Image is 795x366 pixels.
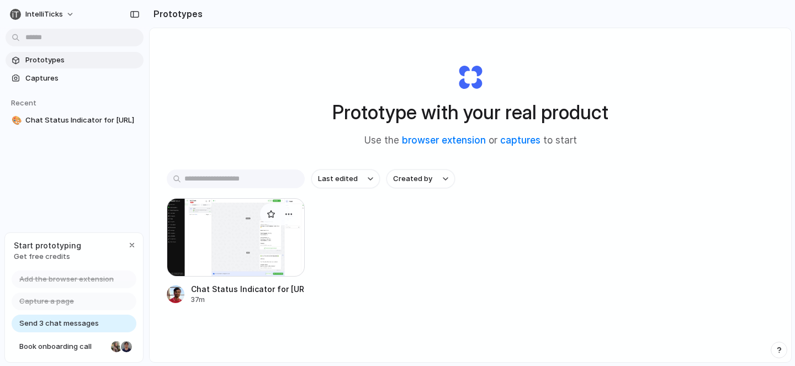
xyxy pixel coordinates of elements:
[14,240,81,251] span: Start prototyping
[25,115,139,126] span: Chat Status Indicator for [URL]
[10,115,21,126] button: 🎨
[500,135,540,146] a: captures
[25,73,139,84] span: Captures
[386,169,455,188] button: Created by
[393,173,432,184] span: Created by
[25,9,63,20] span: IntelliTicks
[167,198,305,305] a: Chat Status Indicator for QuickReply.aiChat Status Indicator for [URL]37m
[11,98,36,107] span: Recent
[12,338,136,356] a: Book onboarding call
[332,98,608,127] h1: Prototype with your real product
[19,296,74,307] span: Capture a page
[12,114,19,127] div: 🎨
[19,341,107,352] span: Book onboarding call
[402,135,486,146] a: browser extension
[25,55,139,66] span: Prototypes
[149,7,203,20] h2: Prototypes
[110,340,123,353] div: Nicole Kubica
[364,134,577,148] span: Use the or to start
[19,318,99,329] span: Send 3 chat messages
[6,6,80,23] button: IntelliTicks
[14,251,81,262] span: Get free credits
[191,295,305,305] div: 37m
[311,169,380,188] button: Last edited
[318,173,358,184] span: Last edited
[6,52,144,68] a: Prototypes
[120,340,133,353] div: Christian Iacullo
[191,283,305,295] div: Chat Status Indicator for [URL]
[6,70,144,87] a: Captures
[6,112,144,129] a: 🎨Chat Status Indicator for [URL]
[19,274,114,285] span: Add the browser extension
